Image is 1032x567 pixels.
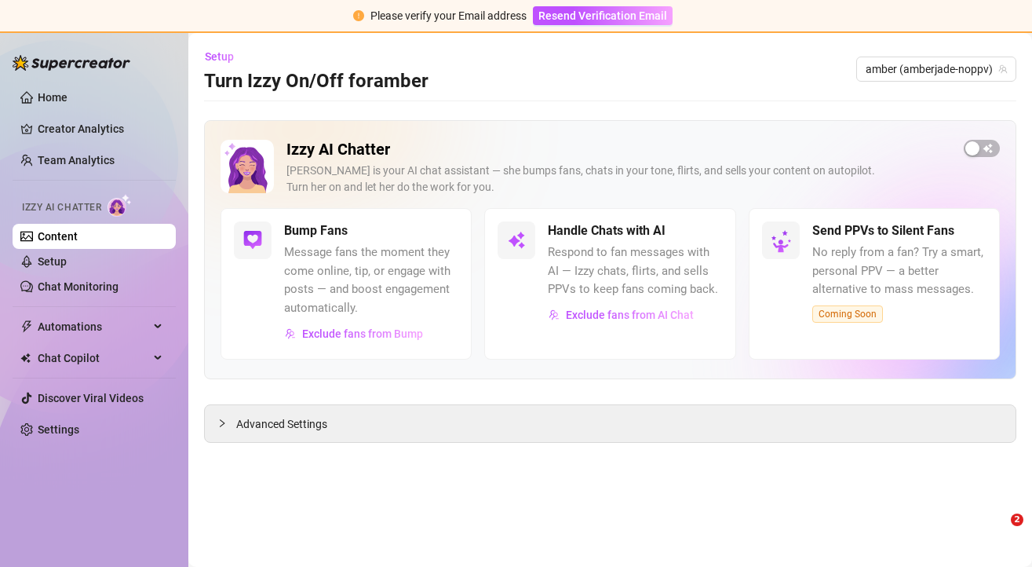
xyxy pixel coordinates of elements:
a: Discover Viral Videos [38,392,144,404]
span: Message fans the moment they come online, tip, or engage with posts — and boost engagement automa... [284,243,458,317]
a: Content [38,230,78,243]
img: Izzy AI Chatter [221,140,274,193]
span: amber (amberjade-noppv) [866,57,1007,81]
span: No reply from a fan? Try a smart, personal PPV — a better alternative to mass messages. [812,243,986,299]
a: Team Analytics [38,154,115,166]
button: Resend Verification Email [533,6,673,25]
img: svg%3e [243,231,262,250]
h2: Izzy AI Chatter [286,140,951,159]
span: Exclude fans from AI Chat [566,309,694,321]
button: Exclude fans from Bump [284,321,424,346]
img: silent-fans-ppv-o-N6Mmdf.svg [771,230,796,255]
a: Setup [38,255,67,268]
span: collapsed [217,419,227,428]
span: Chat Copilot [38,346,149,371]
img: logo-BBDzfeDw.svg [13,55,130,71]
button: Setup [204,44,246,69]
span: Setup [205,50,234,63]
div: [PERSON_NAME] is your AI chat assistant — she bumps fans, chats in your tone, flirts, and sells y... [286,163,951,196]
iframe: Intercom live chat [979,514,1016,551]
span: Resend Verification Email [538,9,667,22]
span: team [998,64,1008,74]
span: thunderbolt [20,320,33,333]
span: Coming Soon [812,305,883,323]
button: Exclude fans from AI Chat [548,302,695,327]
div: Please verify your Email address [370,7,527,24]
span: Automations [38,314,149,339]
span: Izzy AI Chatter [22,200,101,215]
span: Respond to fan messages with AI — Izzy chats, flirts, and sells PPVs to keep fans coming back. [548,243,722,299]
img: Chat Copilot [20,353,31,364]
h5: Bump Fans [284,221,348,240]
span: 2 [1011,514,1023,526]
span: Exclude fans from Bump [302,327,423,340]
img: AI Chatter [108,194,132,217]
div: collapsed [217,415,236,432]
a: Creator Analytics [38,116,163,141]
a: Chat Monitoring [38,280,119,293]
img: svg%3e [549,309,560,320]
img: svg%3e [285,328,296,339]
h3: Turn Izzy On/Off for amber [204,69,428,94]
a: Settings [38,423,79,436]
span: exclamation-circle [353,10,364,21]
span: Advanced Settings [236,415,327,433]
img: svg%3e [507,231,526,250]
a: Home [38,91,67,104]
h5: Send PPVs to Silent Fans [812,221,954,240]
h5: Handle Chats with AI [548,221,666,240]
